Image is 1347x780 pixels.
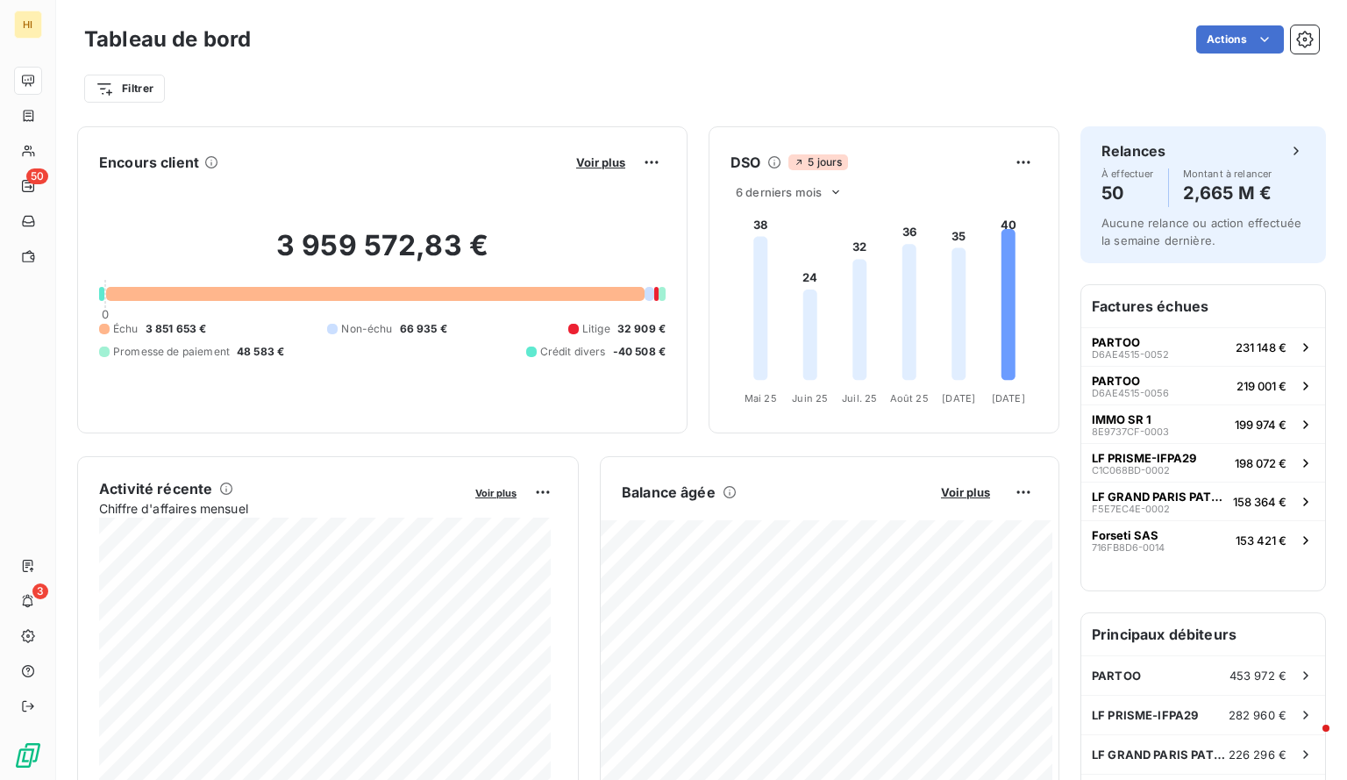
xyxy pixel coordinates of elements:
[1092,374,1140,388] span: PARTOO
[1092,490,1226,504] span: LF GRAND PARIS PATRIMOINE - IFPA28
[1092,426,1169,437] span: 8E9737CF-0003
[1092,451,1196,465] span: LF PRISME-IFPA29
[576,155,625,169] span: Voir plus
[1101,168,1154,179] span: À effectuer
[1183,168,1272,179] span: Montant à relancer
[237,344,284,360] span: 48 583 €
[1081,443,1325,482] button: LF PRISME-IFPA29C1C068BD-0002198 072 €
[99,499,463,518] span: Chiffre d'affaires mensuel
[146,321,207,337] span: 3 851 653 €
[582,321,610,337] span: Litige
[936,484,995,500] button: Voir plus
[1101,179,1154,207] h4: 50
[84,75,165,103] button: Filtrer
[617,321,666,337] span: 32 909 €
[1236,340,1286,354] span: 231 148 €
[1092,388,1169,398] span: D6AE4515-0056
[540,344,606,360] span: Crédit divers
[1101,216,1301,247] span: Aucune relance ou action effectuée la semaine dernière.
[84,24,251,55] h3: Tableau de bord
[1229,669,1286,683] span: 453 972 €
[1092,748,1229,762] span: LF GRAND PARIS PATRIMOINE - IFPA28
[1081,404,1325,443] button: IMMO SR 18E9737CF-0003199 974 €
[1081,482,1325,520] button: LF GRAND PARIS PATRIMOINE - IFPA28F5E7EC4E-0002158 364 €
[32,583,48,599] span: 3
[99,152,199,173] h6: Encours client
[613,344,666,360] span: -40 508 €
[1101,140,1165,161] h6: Relances
[102,307,109,321] span: 0
[1235,456,1286,470] span: 198 072 €
[1196,25,1284,54] button: Actions
[792,392,828,404] tspan: Juin 25
[1092,465,1170,476] span: C1C068BD-0002
[14,741,42,769] img: Logo LeanPay
[400,321,447,337] span: 66 935 €
[788,154,847,170] span: 5 jours
[1092,669,1141,683] span: PARTOO
[842,392,877,404] tspan: Juil. 25
[1237,379,1286,393] span: 219 001 €
[341,321,392,337] span: Non-échu
[26,168,48,184] span: 50
[1081,613,1325,655] h6: Principaux débiteurs
[571,154,631,170] button: Voir plus
[1229,748,1286,762] span: 226 296 €
[731,152,760,173] h6: DSO
[1092,708,1198,722] span: LF PRISME-IFPA29
[1081,327,1325,366] button: PARTOOD6AE4515-0052231 148 €
[1235,418,1286,432] span: 199 974 €
[99,478,212,499] h6: Activité récente
[890,392,929,404] tspan: Août 25
[1081,366,1325,404] button: PARTOOD6AE4515-0056219 001 €
[1287,720,1329,762] iframe: Intercom live chat
[1092,542,1165,553] span: 716FB8D6-0014
[1183,179,1272,207] h4: 2,665 M €
[113,321,139,337] span: Échu
[992,392,1025,404] tspan: [DATE]
[622,482,716,503] h6: Balance âgée
[470,484,522,500] button: Voir plus
[1092,412,1151,426] span: IMMO SR 1
[745,392,777,404] tspan: Mai 25
[1092,528,1158,542] span: Forseti SAS
[942,392,975,404] tspan: [DATE]
[1092,335,1140,349] span: PARTOO
[475,487,517,499] span: Voir plus
[1233,495,1286,509] span: 158 364 €
[1229,708,1286,722] span: 282 960 €
[736,185,822,199] span: 6 derniers mois
[14,11,42,39] div: HI
[113,344,230,360] span: Promesse de paiement
[1236,533,1286,547] span: 153 421 €
[1092,504,1170,514] span: F5E7EC4E-0002
[1081,285,1325,327] h6: Factures échues
[941,485,990,499] span: Voir plus
[1081,520,1325,559] button: Forseti SAS716FB8D6-0014153 421 €
[99,228,666,281] h2: 3 959 572,83 €
[1092,349,1169,360] span: D6AE4515-0052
